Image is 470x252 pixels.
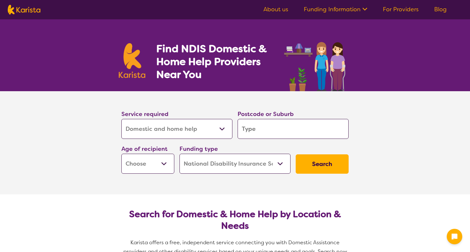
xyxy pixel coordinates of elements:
[282,35,351,91] img: domestic-help
[238,110,294,118] label: Postcode or Suburb
[127,208,343,232] h2: Search for Domestic & Home Help by Location & Needs
[121,145,168,153] label: Age of recipient
[263,5,288,13] a: About us
[156,42,276,81] h1: Find NDIS Domestic & Home Help Providers Near You
[304,5,367,13] a: Funding Information
[434,5,447,13] a: Blog
[238,119,349,139] input: Type
[119,43,145,78] img: Karista logo
[8,5,40,15] img: Karista logo
[121,110,169,118] label: Service required
[296,154,349,174] button: Search
[383,5,419,13] a: For Providers
[179,145,218,153] label: Funding type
